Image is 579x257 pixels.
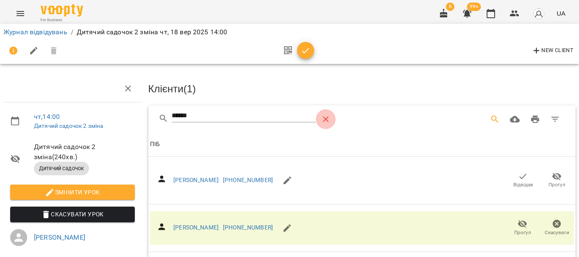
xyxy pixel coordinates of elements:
a: Дитячий садочок 2 зміна [34,122,103,129]
h3: Клієнти ( 1 ) [148,83,576,94]
button: New Client [529,44,576,58]
p: Дитячий садочок 2 зміна чт, 18 вер 2025 14:00 [77,27,228,37]
span: New Client [532,46,573,56]
a: Журнал відвідувань [3,28,67,36]
a: [PERSON_NAME] [34,233,85,241]
a: [PHONE_NUMBER] [223,224,273,231]
button: Відвідав [506,169,540,192]
div: Table Toolbar [148,105,576,133]
button: Скасувати Урок [10,207,135,222]
li: / [71,27,73,37]
span: Дитячий садочок 2 зміна ( 240 хв. ) [34,142,135,162]
img: Voopty Logo [41,4,83,17]
a: [PERSON_NAME] [173,177,219,183]
button: Фільтр [545,109,565,130]
a: чт , 14:00 [34,113,60,121]
button: UA [553,6,569,21]
button: Завантажити CSV [505,109,525,130]
input: Search [172,109,316,123]
span: Прогул [514,229,531,236]
div: Sort [150,139,160,149]
span: ПІБ [150,139,574,149]
a: [PERSON_NAME] [173,224,219,231]
button: Menu [10,3,31,24]
span: For Business [41,17,83,23]
button: Друк [525,109,546,130]
span: Відвідав [513,181,533,188]
button: Скасувати [540,216,574,240]
span: 99+ [467,3,481,11]
button: Змінити урок [10,185,135,200]
button: Прогул [505,216,540,240]
button: Прогул [540,169,574,192]
img: avatar_s.png [533,8,545,19]
span: Скасувати [545,229,569,236]
button: Search [485,109,505,130]
span: Дитячий садочок [34,165,89,172]
span: Скасувати Урок [17,209,128,219]
span: 8 [446,3,454,11]
div: ПІБ [150,139,160,149]
span: Змінити урок [17,187,128,197]
span: Прогул [548,181,565,188]
nav: breadcrumb [3,27,576,37]
a: [PHONE_NUMBER] [223,177,273,183]
span: UA [557,9,565,18]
